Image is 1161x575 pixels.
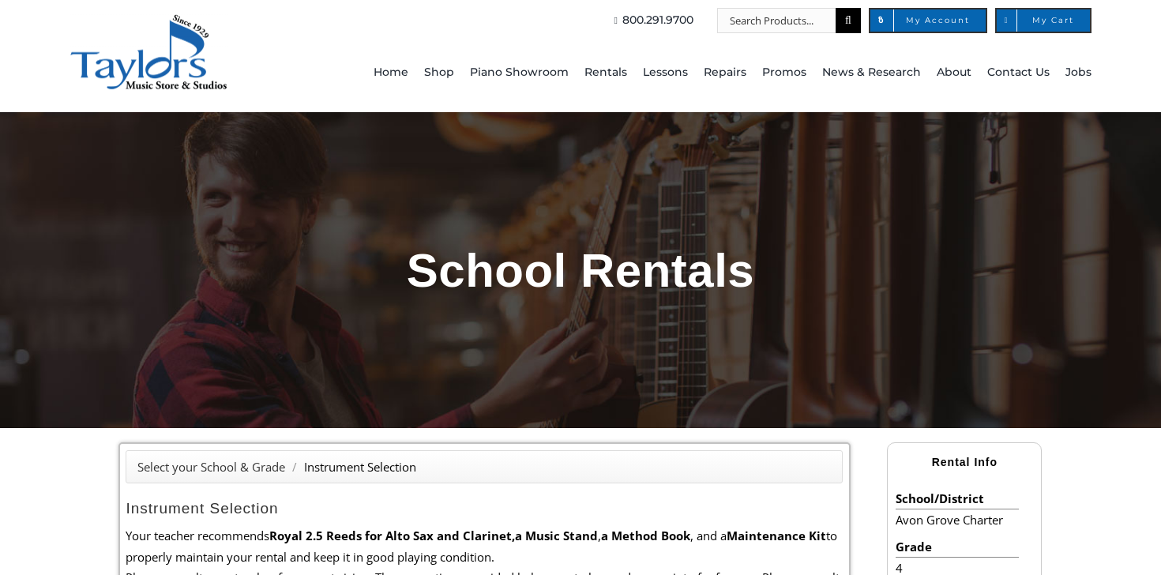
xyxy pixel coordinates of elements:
[424,60,454,85] span: Shop
[727,528,826,543] strong: Maintenance Kit
[304,457,416,477] li: Instrument Selection
[995,8,1091,33] a: My Cart
[836,8,861,33] input: Search
[762,60,806,85] span: Promos
[137,459,285,475] a: Select your School & Grade
[126,498,843,518] h2: Instrument Selection
[601,528,690,543] strong: a Method Book
[888,449,1041,476] h2: Rental Info
[896,509,1018,530] li: Avon Grove Charter
[1013,17,1074,24] span: My Cart
[515,528,598,543] strong: a Music Stand
[643,60,688,85] span: Lessons
[762,33,806,112] a: Promos
[937,33,971,112] a: About
[584,33,627,112] a: Rentals
[896,488,1018,509] li: School/District
[704,33,746,112] a: Repairs
[822,33,921,112] a: News & Research
[335,8,1091,33] nav: Top Right
[424,33,454,112] a: Shop
[987,60,1050,85] span: Contact Us
[584,60,627,85] span: Rentals
[470,33,569,112] a: Piano Showroom
[118,237,1043,303] h1: School Rentals
[1065,33,1091,112] a: Jobs
[622,8,693,33] span: 800.291.9700
[869,8,987,33] a: My Account
[1065,60,1091,85] span: Jobs
[609,8,693,33] a: 800.291.9700
[987,33,1050,112] a: Contact Us
[896,536,1018,558] li: Grade
[704,60,746,85] span: Repairs
[335,33,1091,112] nav: Main Menu
[288,459,301,475] span: /
[374,33,408,112] a: Home
[374,60,408,85] span: Home
[269,528,515,543] strong: Royal 2.5 Reeds for Alto Sax and Clarinet,
[643,33,688,112] a: Lessons
[70,12,227,28] a: taylors-music-store-west-chester
[886,17,970,24] span: My Account
[822,60,921,85] span: News & Research
[717,8,836,33] input: Search Products...
[937,60,971,85] span: About
[470,60,569,85] span: Piano Showroom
